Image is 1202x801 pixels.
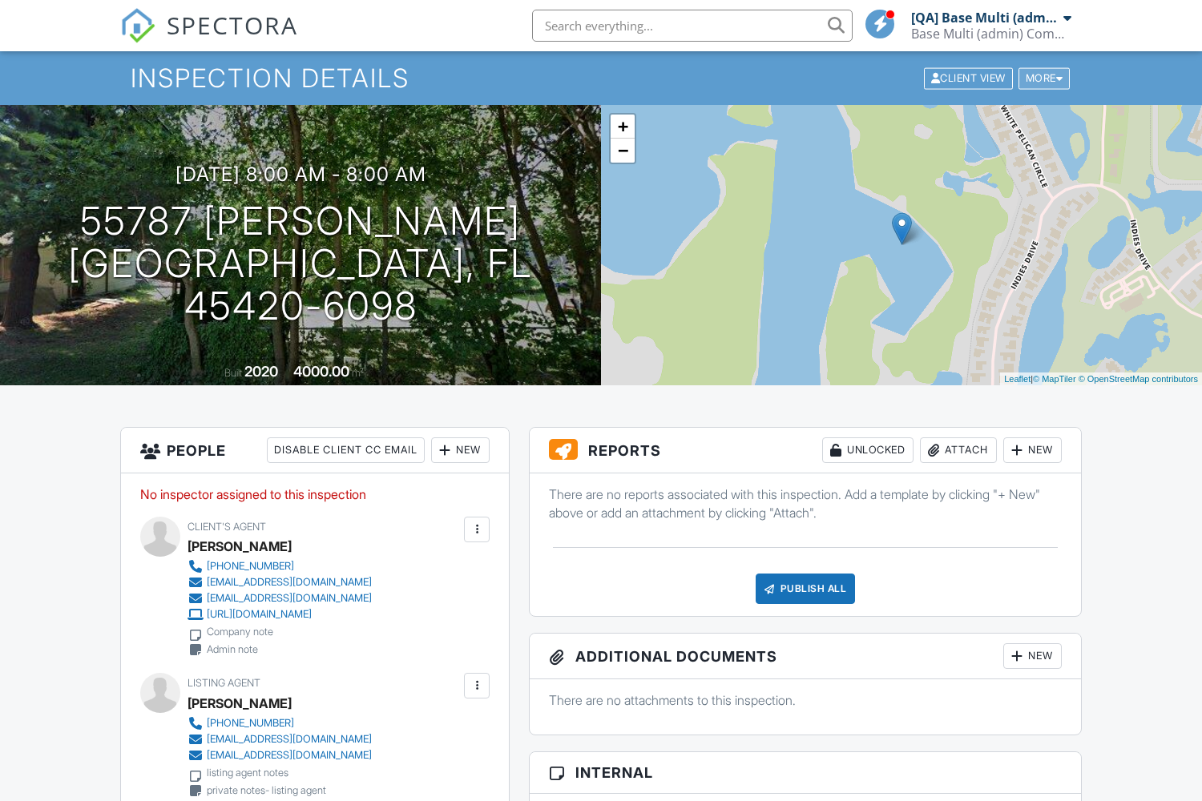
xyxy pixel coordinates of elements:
div: Admin note [207,643,258,656]
div: [EMAIL_ADDRESS][DOMAIN_NAME] [207,576,372,589]
div: 4000.00 [293,363,349,380]
div: listing agent notes [207,767,288,779]
div: Attach [920,437,997,463]
a: © OpenStreetMap contributors [1079,374,1198,384]
div: private notes- listing agent [207,784,326,797]
div: [QA] Base Multi (admin) [911,10,1059,26]
div: Client View [924,67,1013,89]
div: Unlocked [822,437,914,463]
a: [PERSON_NAME] [188,534,292,558]
span: Listing Agent [188,677,260,689]
p: There are no attachments to this inspection. [549,691,1062,709]
input: Search everything... [532,10,853,42]
h3: [DATE] 8:00 am - 8:00 am [175,163,426,185]
a: © MapTiler [1033,374,1076,384]
div: New [431,437,490,463]
h3: People [121,428,509,473]
a: Zoom in [611,115,635,139]
a: Leaflet [1004,374,1031,384]
img: The Best Home Inspection Software - Spectora [120,8,155,43]
div: [EMAIL_ADDRESS][DOMAIN_NAME] [207,749,372,762]
h3: Internal [530,752,1081,794]
h1: Inspection Details [131,64,1071,92]
span: m² [352,367,364,379]
div: 2020 [244,363,278,380]
a: [EMAIL_ADDRESS][DOMAIN_NAME] [188,574,372,590]
h3: Reports [530,428,1081,473]
div: New [1003,437,1062,463]
a: [PHONE_NUMBER] [188,558,372,574]
div: [EMAIL_ADDRESS][DOMAIN_NAME] [207,592,372,605]
div: Disable Client CC Email [267,437,425,463]
div: [EMAIL_ADDRESS][DOMAIN_NAME] [207,733,372,746]
div: [URL][DOMAIN_NAME] [207,608,312,621]
a: SPECTORA [120,22,298,55]
a: [EMAIL_ADDRESS][DOMAIN_NAME] [188,747,372,763]
div: More [1018,67,1071,89]
div: [PHONE_NUMBER] [207,560,294,573]
div: Publish All [756,574,856,604]
div: | [1000,372,1202,386]
a: [URL][DOMAIN_NAME] [188,606,372,622]
h1: 55787 [PERSON_NAME] [GEOGRAPHIC_DATA], FL 45420-6098 [26,200,575,327]
div: Company note [207,626,273,638]
h3: Additional Documents [530,634,1081,679]
a: [EMAIL_ADDRESS][DOMAIN_NAME] [188,731,372,747]
a: [PERSON_NAME] [188,691,292,715]
a: [PHONE_NUMBER] [188,715,372,731]
span: SPECTORA [167,8,298,42]
p: No inspector assigned to this inspection [140,485,490,503]
div: New [1003,643,1062,669]
a: [EMAIL_ADDRESS][DOMAIN_NAME] [188,590,372,606]
div: [PHONE_NUMBER] [207,717,294,730]
p: There are no reports associated with this inspection. Add a template by clicking "+ New" above or... [549,485,1062,521]
span: Built [224,367,242,379]
div: Base Multi (admin) Company [911,26,1071,42]
a: Zoom out [611,139,635,163]
a: Client View [922,71,1017,83]
span: Client's Agent [188,521,266,533]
